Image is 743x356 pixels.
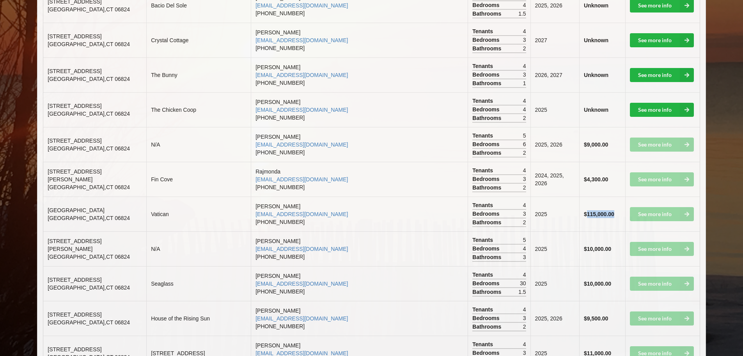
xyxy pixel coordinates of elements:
td: 2025 [530,197,579,231]
a: [EMAIL_ADDRESS][DOMAIN_NAME] [255,246,348,252]
span: Bedrooms [472,314,501,322]
td: Crystal Cottage [146,23,251,57]
span: 2 [523,218,526,226]
span: [GEOGRAPHIC_DATA] , CT 06824 [48,6,130,13]
span: 6 [523,140,526,148]
a: [EMAIL_ADDRESS][DOMAIN_NAME] [255,107,348,113]
b: Unknown [584,72,608,78]
td: 2026, 2027 [530,57,579,92]
span: [STREET_ADDRESS][PERSON_NAME] [48,168,101,182]
span: [STREET_ADDRESS] [48,138,101,144]
td: [PERSON_NAME] [PHONE_NUMBER] [251,92,468,127]
span: Bathrooms [472,253,503,261]
span: [GEOGRAPHIC_DATA] , CT 06824 [48,41,130,47]
span: Tenants [472,271,495,279]
span: 5 [523,132,526,140]
span: 4 [523,245,526,252]
span: Tenants [472,97,495,105]
span: Bedrooms [472,279,501,287]
span: [GEOGRAPHIC_DATA] , CT 06824 [48,319,130,326]
span: Bedrooms [472,106,501,113]
span: [STREET_ADDRESS] [48,311,101,318]
span: [GEOGRAPHIC_DATA] , CT 06824 [48,111,130,117]
td: 2025 [530,92,579,127]
span: Tenants [472,62,495,70]
span: 4 [523,166,526,174]
span: 2 [523,114,526,122]
span: Bedrooms [472,36,501,44]
a: See more info [630,68,694,82]
span: Tenants [472,27,495,35]
span: Bedrooms [472,175,501,183]
span: 1.5 [518,288,526,296]
a: [EMAIL_ADDRESS][DOMAIN_NAME] [255,211,348,217]
b: Unknown [584,107,608,113]
span: Bathrooms [472,218,503,226]
span: 4 [523,27,526,35]
b: $10,000.00 [584,246,611,252]
td: [PERSON_NAME] [PHONE_NUMBER] [251,301,468,336]
span: Tenants [472,340,495,348]
td: N/A [146,127,251,162]
td: 2027 [530,23,579,57]
span: 3 [523,71,526,79]
span: 2 [523,149,526,157]
span: 4 [523,201,526,209]
span: 4 [523,271,526,279]
span: Bedrooms [472,210,501,218]
td: The Chicken Coop [146,92,251,127]
span: Bathrooms [472,323,503,331]
span: 4 [523,306,526,313]
span: [GEOGRAPHIC_DATA] , CT 06824 [48,215,130,221]
a: See more info [630,33,694,47]
span: Tenants [472,236,495,244]
b: $115,000.00 [584,211,614,217]
span: 3 [523,175,526,183]
span: [STREET_ADDRESS] [48,277,101,283]
b: $9,500.00 [584,315,608,322]
span: 4 [523,97,526,105]
b: $9,000.00 [584,141,608,148]
span: 2 [523,45,526,52]
span: [GEOGRAPHIC_DATA] , CT 06824 [48,284,130,291]
span: Bathrooms [472,79,503,87]
a: [EMAIL_ADDRESS][DOMAIN_NAME] [255,72,348,78]
td: 2025 [530,231,579,266]
span: [GEOGRAPHIC_DATA] , CT 06824 [48,145,130,152]
td: 2024, 2025, 2026 [530,162,579,197]
td: House of the Rising Sun [146,301,251,336]
td: Vatican [146,197,251,231]
span: 4 [523,1,526,9]
td: [PERSON_NAME] [PHONE_NUMBER] [251,197,468,231]
td: 2025, 2026 [530,301,579,336]
a: [EMAIL_ADDRESS][DOMAIN_NAME] [255,141,348,148]
td: [PERSON_NAME] [PHONE_NUMBER] [251,266,468,301]
span: 2 [523,323,526,331]
span: 3 [523,253,526,261]
b: Unknown [584,2,608,9]
span: [GEOGRAPHIC_DATA] [48,207,105,213]
span: Bathrooms [472,149,503,157]
span: [GEOGRAPHIC_DATA] , CT 06824 [48,184,130,190]
a: [EMAIL_ADDRESS][DOMAIN_NAME] [255,37,348,43]
td: Fin Cove [146,162,251,197]
span: Bathrooms [472,10,503,18]
span: 4 [523,106,526,113]
a: [EMAIL_ADDRESS][DOMAIN_NAME] [255,315,348,322]
a: [EMAIL_ADDRESS][DOMAIN_NAME] [255,2,348,9]
a: [EMAIL_ADDRESS][DOMAIN_NAME] [255,176,348,182]
span: 30 [520,279,526,287]
b: $4,300.00 [584,176,608,182]
span: 3 [523,36,526,44]
td: 2025, 2026 [530,127,579,162]
td: [PERSON_NAME] [PHONE_NUMBER] [251,57,468,92]
span: [STREET_ADDRESS] [48,33,101,39]
span: [STREET_ADDRESS][PERSON_NAME] [48,238,101,252]
span: Bathrooms [472,184,503,191]
span: Bathrooms [472,114,503,122]
b: $10,000.00 [584,281,611,287]
td: [PERSON_NAME] [PHONE_NUMBER] [251,127,468,162]
td: Seaglass [146,266,251,301]
td: The Bunny [146,57,251,92]
td: [PERSON_NAME] [PHONE_NUMBER] [251,23,468,57]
